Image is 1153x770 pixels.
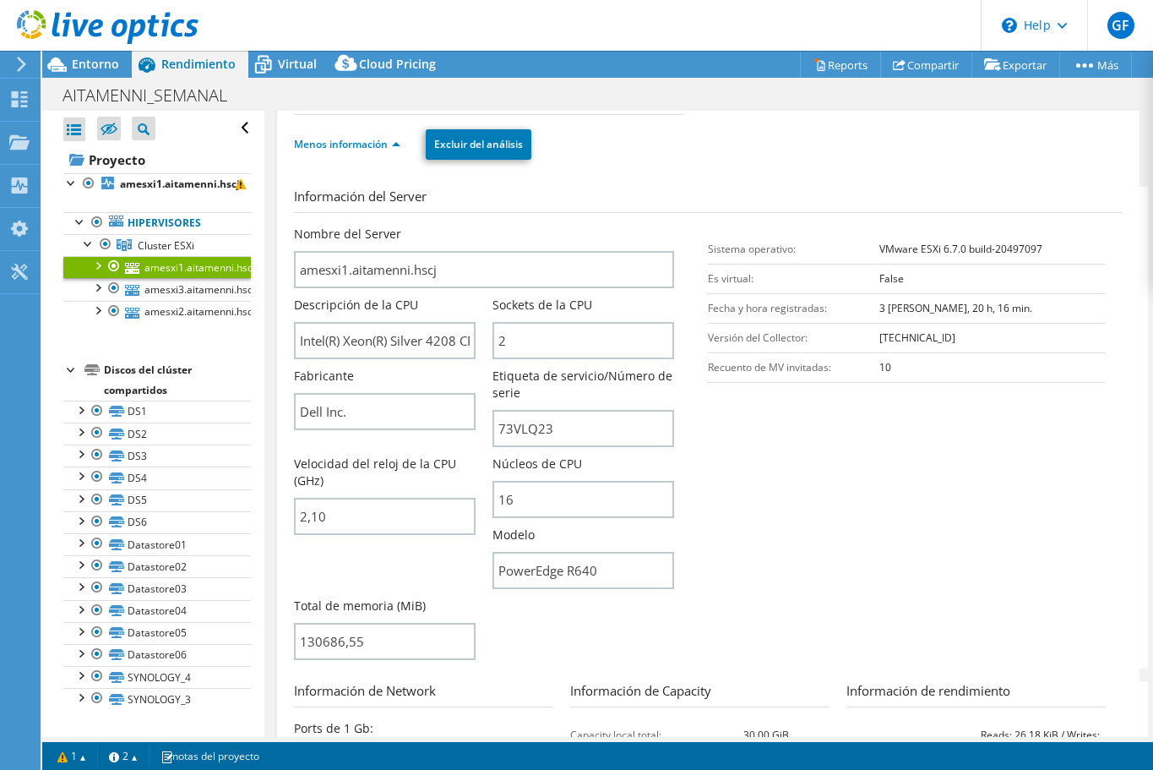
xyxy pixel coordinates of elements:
a: Datastore03 [63,577,251,599]
svg: \n [1002,18,1017,33]
h3: Información del Server [294,187,1123,213]
b: 3 [PERSON_NAME], 20 h, 16 min. [879,301,1032,315]
span: Cloud Pricing [359,56,436,72]
label: Etiqueta de servicio/Número de serie [492,368,674,401]
b: Reads: 26,18 KiB / Writes: 24,47 KiB [981,728,1100,762]
td: Tamaño medio de E/S: [846,720,981,770]
h3: Información de Capacity [570,681,829,707]
a: Excluir del análisis [426,129,531,160]
a: SYNOLOGY_4 [63,666,251,688]
td: Sistema operativo: [708,234,879,264]
td: Es virtual: [708,264,879,293]
label: Núcleos de CPU [492,456,582,472]
a: notas del proyecto [149,745,271,767]
div: Discos del clúster compartidos [104,360,251,401]
a: amesxi2.aitamenni.hscj [63,301,251,323]
a: Cluster ESXi [63,234,251,256]
span: GF [1107,12,1134,39]
a: DS6 [63,511,251,533]
a: DS3 [63,445,251,467]
a: DS2 [63,423,251,445]
label: Fabricante [294,368,354,385]
span: Entorno [72,56,119,72]
b: VMware ESXi 6.7.0 build-20497097 [879,242,1042,256]
a: 2 [97,745,150,767]
a: Exportar [971,52,1060,78]
a: DS5 [63,489,251,511]
td: Versión del Collector: [708,323,879,352]
a: 1 [46,745,98,767]
a: amesxi1.aitamenni.hscj [63,256,251,278]
label: Total de memoria (MiB) [294,598,426,614]
b: 30,00 GiB [743,728,789,742]
b: amesxi1.aitamenni.hscj [120,177,240,191]
b: [TECHNICAL_ID] [879,330,955,345]
b: 10 [879,360,891,374]
label: Sockets de la CPU [492,297,592,314]
a: amesxi1.aitamenni.hscj [63,173,251,195]
a: DS1 [63,401,251,423]
td: Recuento de MV invitadas: [708,352,879,382]
label: Velocidad del reloj de la CPU (GHz) [294,456,476,489]
a: Compartir [880,52,972,78]
a: Reports [800,52,881,78]
a: amesxi3.aitamenni.hscj [63,278,251,300]
label: Nombre del Server [294,226,401,243]
a: Datastore06 [63,644,251,666]
label: Descripción de la CPU [294,297,418,314]
span: Cluster ESXi [138,238,194,253]
a: Datastore02 [63,555,251,577]
td: Fecha y hora registradas: [708,293,879,323]
label: Ports de 1 Gb: [294,720,373,737]
label: Modelo [492,527,535,543]
a: Menos información [294,137,400,151]
span: Rendimiento [161,56,236,72]
a: DS4 [63,467,251,489]
span: Virtual [278,56,317,72]
a: Proyecto [63,146,251,173]
a: Datastore05 [63,622,251,644]
h3: Información de rendimiento [846,681,1106,707]
a: SYNOLOGY_3 [63,688,251,710]
a: Hipervisores [63,212,251,234]
h3: Información de Network [294,681,553,707]
a: Más [1059,52,1132,78]
h1: AITAMENNI_SEMANAL [55,86,253,105]
a: Datastore04 [63,600,251,622]
b: False [879,271,904,286]
a: Datastore01 [63,533,251,555]
td: Capacity local total: [570,720,743,750]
